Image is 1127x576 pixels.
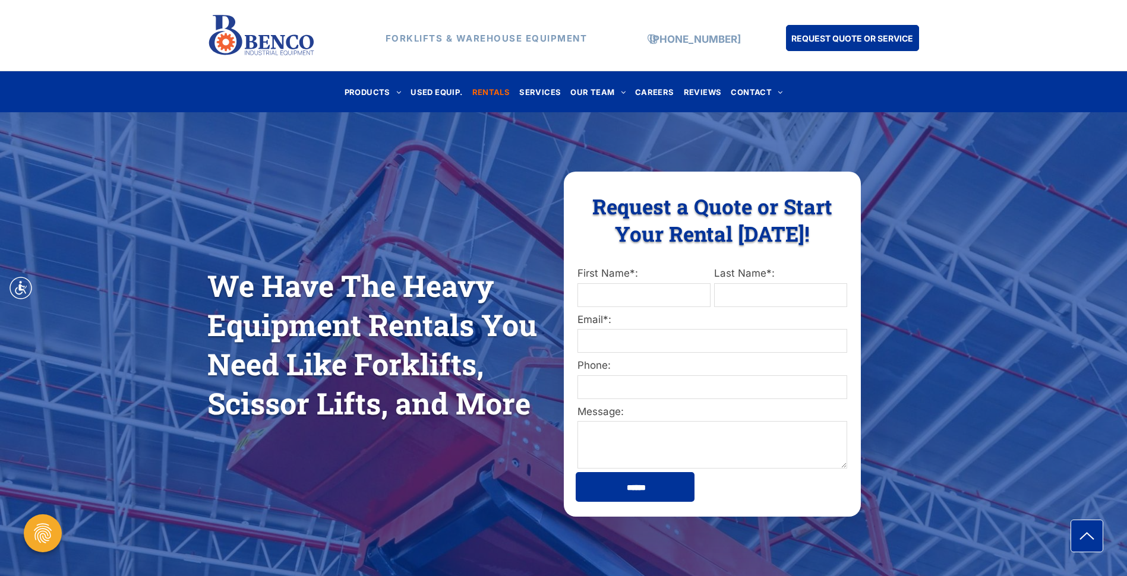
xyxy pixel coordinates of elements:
[592,192,832,247] span: Request a Quote or Start Your Rental [DATE]!
[577,312,847,328] label: Email*:
[207,266,537,423] span: We Have The Heavy Equipment Rentals You Need Like Forklifts, Scissor Lifts, and More
[726,84,787,100] a: CONTACT
[406,84,467,100] a: USED EQUIP.
[468,84,515,100] a: RENTALS
[577,358,847,374] label: Phone:
[649,33,741,45] a: [PHONE_NUMBER]
[577,266,711,281] label: First Name*:
[786,25,919,51] a: REQUEST QUOTE OR SERVICE
[386,33,588,44] strong: FORKLIFTS & WAREHOUSE EQUIPMENT
[566,84,630,100] a: OUR TEAM
[514,84,566,100] a: SERVICES
[340,84,406,100] a: PRODUCTS
[630,84,679,100] a: CAREERS
[714,266,847,281] label: Last Name*:
[577,404,847,420] label: Message:
[679,84,727,100] a: REVIEWS
[791,27,913,49] span: REQUEST QUOTE OR SERVICE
